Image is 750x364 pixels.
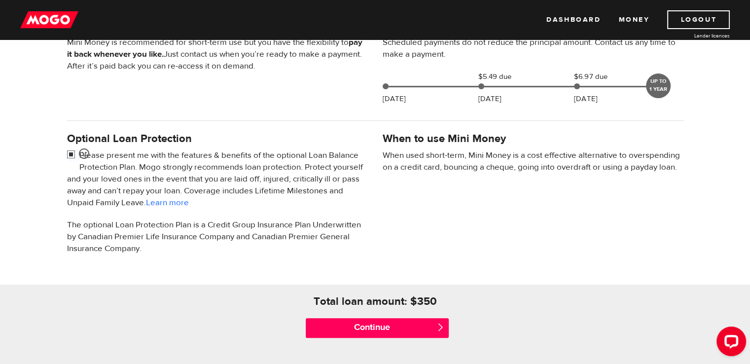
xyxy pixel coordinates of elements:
a: Money [618,10,649,29]
a: Lender licences [656,32,730,39]
h4: Total loan amount: $ [314,294,417,308]
span:  [436,323,445,331]
p: The optional Loan Protection Plan is a Credit Group Insurance Plan Underwritten by Canadian Premi... [67,219,368,255]
span: $6.97 due [574,71,623,83]
img: mogo_logo-11ee424be714fa7cbb0f0f49df9e16ec.png [20,10,78,29]
div: UP TO 1 YEAR [646,73,671,98]
span: $5.49 due [478,71,528,83]
p: Scheduled payments do not reduce the principal amount. Contact us any time to make a payment. [383,36,683,60]
b: pay it back whenever you like. [67,37,362,60]
p: Mini Money is recommended for short-term use but you have the flexibility to Just contact us when... [67,36,368,72]
h4: Optional Loan Protection [67,132,368,146]
p: [DATE] [478,93,501,105]
input: <span class="smiley-face happy"></span> [67,149,79,162]
input: Continue [306,318,449,338]
h4: When to use Mini Money [383,132,506,146]
a: Logout [667,10,730,29]
p: [DATE] [574,93,597,105]
p: When used short-term, Mini Money is a cost effective alternative to overspending on a credit card... [383,149,683,173]
a: Dashboard [546,10,601,29]
p: [DATE] [383,93,406,105]
a: Learn more [146,197,189,208]
p: Please present me with the features & benefits of the optional Loan Balance Protection Plan. Mogo... [67,149,368,209]
iframe: LiveChat chat widget [709,323,750,364]
h4: 350 [417,294,437,308]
